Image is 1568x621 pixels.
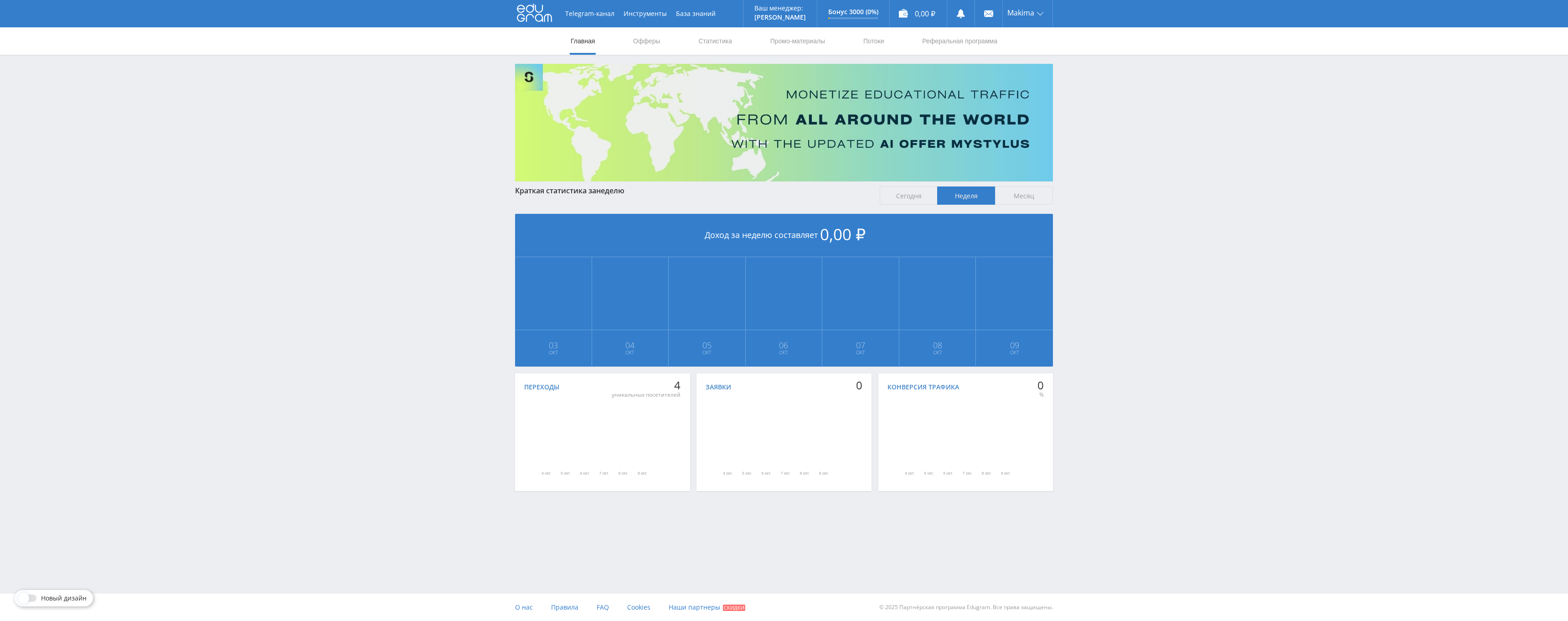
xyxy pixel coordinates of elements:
a: О нас [515,594,533,621]
div: Заявки [706,383,731,391]
span: Окт [593,349,668,356]
text: 8 окт. [981,471,991,476]
span: Cookies [627,603,650,611]
text: 6 окт. [943,471,953,476]
a: Наши партнеры Скидки [669,594,745,621]
text: 9 окт. [819,471,829,476]
span: Новый дизайн [41,595,87,602]
text: 9 окт. [638,471,647,476]
p: Ваш менеджер: [754,5,806,12]
text: 8 окт. [619,471,628,476]
span: 05 [669,342,745,349]
a: Офферы [632,27,661,55]
span: Месяц [995,186,1053,205]
text: 5 окт. [924,471,934,476]
img: Banner [515,64,1053,181]
span: Скидки [723,605,745,611]
text: 5 окт. [743,471,752,476]
span: неделю [596,186,624,196]
span: 04 [593,342,668,349]
span: О нас [515,603,533,611]
span: 07 [823,342,898,349]
a: Промо-материалы [769,27,826,55]
div: Переходы [524,383,559,391]
text: 7 окт. [962,471,972,476]
span: Окт [823,349,898,356]
span: 0,00 ₽ [820,223,866,245]
span: 03 [516,342,591,349]
span: Окт [669,349,745,356]
a: Правила [551,594,578,621]
svg: Диаграмма. [497,395,672,486]
text: 7 окт. [599,471,609,476]
span: Окт [746,349,822,356]
text: 4 окт. [905,471,914,476]
span: Наши партнеры [669,603,720,611]
svg: Диаграмма. [860,395,1036,486]
span: Makima [1007,9,1034,16]
text: 6 окт. [580,471,590,476]
div: % [1037,391,1044,398]
text: 9 окт. [1001,471,1011,476]
a: Статистика [697,27,733,55]
svg: Диаграмма. [678,395,854,486]
span: FAQ [597,603,609,611]
span: 06 [746,342,822,349]
text: 4 окт. [542,471,551,476]
span: Неделя [937,186,995,205]
text: 6 окт. [762,471,771,476]
a: Cookies [627,594,650,621]
span: 09 [976,342,1052,349]
span: Окт [900,349,975,356]
p: [PERSON_NAME] [754,14,806,21]
div: 0 [856,379,862,392]
p: Бонус 3000 (0%) [828,8,878,16]
div: 0 [1037,379,1044,392]
a: Потоки [862,27,885,55]
span: Окт [516,349,591,356]
span: Правила [551,603,578,611]
a: Главная [570,27,596,55]
span: Сегодня [880,186,938,205]
span: Окт [976,349,1052,356]
div: уникальных посетителей [612,391,681,398]
div: © 2025 Партнёрская программа Edugram. Все права защищены. [789,594,1053,621]
a: Реферальная программа [921,27,998,55]
text: 8 окт. [800,471,810,476]
text: 4 окт. [723,471,732,476]
span: 08 [900,342,975,349]
div: Доход за неделю составляет [515,214,1053,257]
text: 7 окт. [781,471,790,476]
div: Конверсия трафика [887,383,959,391]
div: Краткая статистика за [515,186,871,195]
text: 5 окт. [561,471,570,476]
div: 4 [612,379,681,392]
a: FAQ [597,594,609,621]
